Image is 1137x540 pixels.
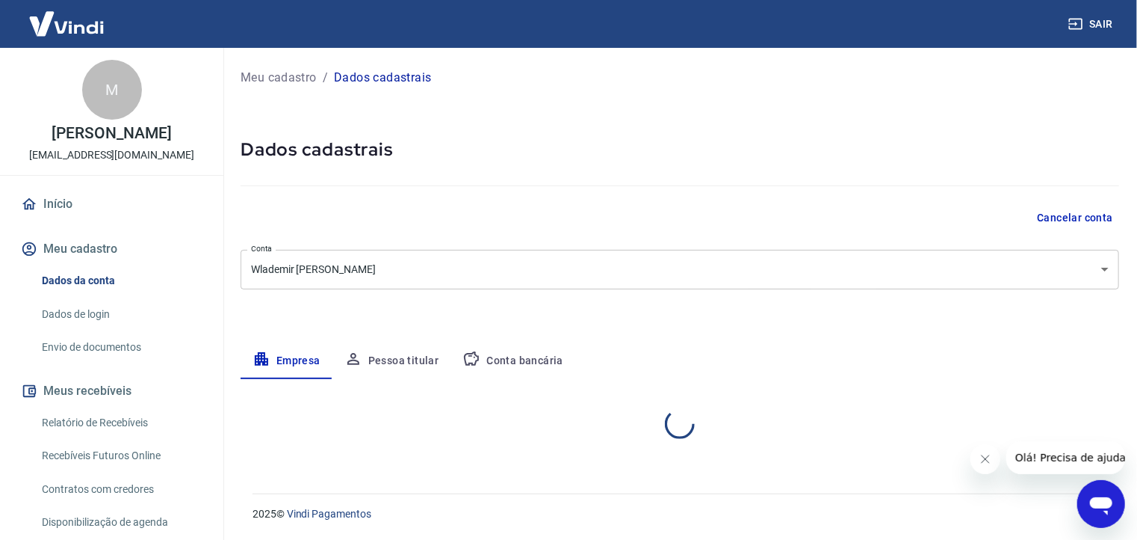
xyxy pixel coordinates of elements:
[36,266,205,296] a: Dados da conta
[36,507,205,538] a: Disponibilização de agenda
[450,343,575,379] button: Conta bancária
[970,444,1000,474] iframe: Fechar mensagem
[29,147,194,163] p: [EMAIL_ADDRESS][DOMAIN_NAME]
[1006,441,1125,474] iframe: Mensagem da empresa
[323,69,328,87] p: /
[18,1,115,46] img: Vindi
[36,441,205,471] a: Recebíveis Futuros Online
[36,299,205,330] a: Dados de login
[241,250,1119,289] div: Wlademir [PERSON_NAME]
[253,506,1101,522] p: 2025 ©
[36,408,205,438] a: Relatório de Recebíveis
[241,69,317,87] a: Meu cadastro
[36,332,205,363] a: Envio de documentos
[251,243,272,254] label: Conta
[241,343,332,379] button: Empresa
[334,69,431,87] p: Dados cadastrais
[9,10,126,22] span: Olá! Precisa de ajuda?
[52,126,171,141] p: [PERSON_NAME]
[1031,204,1119,232] button: Cancelar conta
[287,508,371,520] a: Vindi Pagamentos
[18,375,205,408] button: Meus recebíveis
[36,474,205,505] a: Contratos com credores
[241,138,1119,162] h5: Dados cadastrais
[332,343,451,379] button: Pessoa titular
[82,60,142,120] div: M
[18,233,205,266] button: Meu cadastro
[1065,10,1119,38] button: Sair
[1077,480,1125,528] iframe: Botão para abrir a janela de mensagens
[18,188,205,221] a: Início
